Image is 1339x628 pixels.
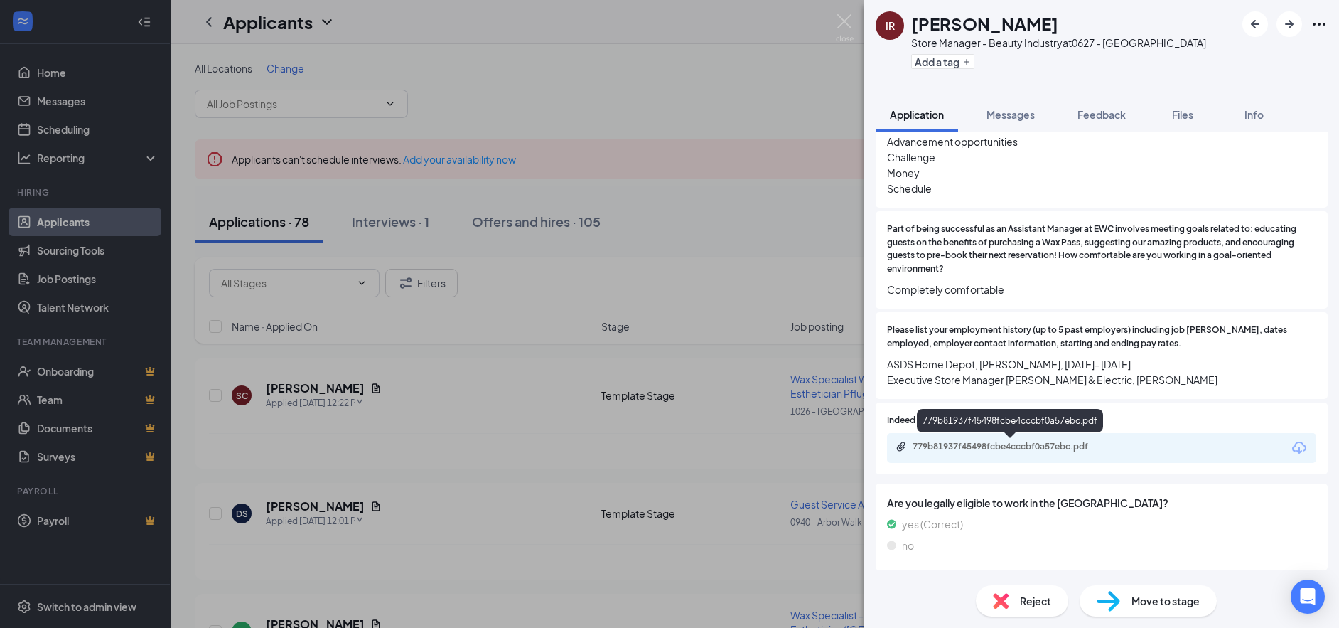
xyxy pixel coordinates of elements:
[896,441,1126,454] a: Paperclip779b81937f45498fcbe4cccbf0a57ebc.pdf
[962,58,971,66] svg: Plus
[1291,580,1325,614] div: Open Intercom Messenger
[1077,108,1126,121] span: Feedback
[886,18,895,33] div: IR
[1247,16,1264,33] svg: ArrowLeftNew
[887,414,950,427] span: Indeed Resume
[1244,108,1264,121] span: Info
[887,118,1316,196] span: Location Advancement opportunities Challenge Money Schedule
[911,54,974,69] button: PlusAdd a tag
[887,223,1316,276] span: Part of being successful as an Assistant Manager at EWC involves meeting goals related to: educat...
[1131,593,1200,609] span: Move to stage
[887,495,1316,511] span: Are you legally eligible to work in the [GEOGRAPHIC_DATA]?
[1172,108,1193,121] span: Files
[1281,16,1298,33] svg: ArrowRight
[896,441,907,452] svg: Paperclip
[887,282,1316,297] span: Completely comfortable
[1020,593,1051,609] span: Reject
[1276,11,1302,37] button: ArrowRight
[1242,11,1268,37] button: ArrowLeftNew
[917,409,1103,432] div: 779b81937f45498fcbe4cccbf0a57ebc.pdf
[887,356,1316,388] span: ASDS Home Depot, [PERSON_NAME], [DATE]- [DATE] Executive Store Manager [PERSON_NAME] & Electric, ...
[986,108,1035,121] span: Messages
[1311,16,1328,33] svg: Ellipses
[902,516,963,532] span: yes (Correct)
[913,441,1112,452] div: 779b81937f45498fcbe4cccbf0a57ebc.pdf
[887,324,1316,351] span: Please list your employment history (up to 5 past employers) including job [PERSON_NAME], dates e...
[911,36,1206,50] div: Store Manager - Beauty Industry at 0627 - [GEOGRAPHIC_DATA]
[890,108,944,121] span: Application
[911,11,1058,36] h1: [PERSON_NAME]
[1291,440,1308,457] svg: Download
[902,538,914,553] span: no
